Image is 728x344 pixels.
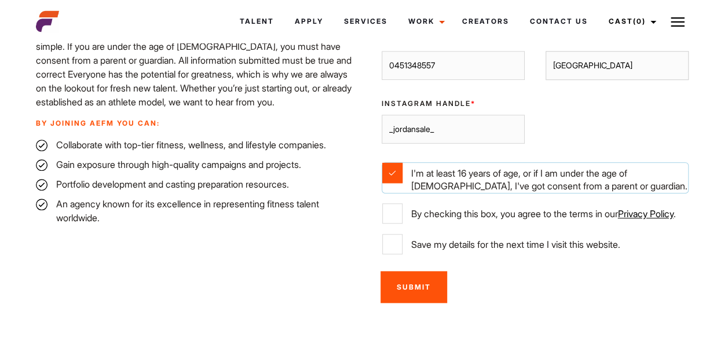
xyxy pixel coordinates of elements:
li: Gain exposure through high-quality campaigns and projects. [36,158,357,171]
span: (0) [633,17,646,25]
li: Collaborate with top-tier fitness, wellness, and lifestyle companies. [36,138,357,152]
label: I'm at least 16 years of age, or if I am under the age of [DEMOGRAPHIC_DATA], I've got consent fr... [382,163,688,192]
input: Submit [381,271,447,303]
a: Apply [284,6,334,37]
a: Services [334,6,398,37]
img: Burger icon [671,15,685,29]
input: By checking this box, you agree to the terms in ourPrivacy Policy. [382,203,403,224]
img: cropped-aefm-brand-fav-22-square.png [36,10,59,33]
p: Making the decision to start your fitness journey with AEFM International is simple. If you are u... [36,25,357,109]
a: Cast(0) [598,6,663,37]
input: I'm at least 16 years of age, or if I am under the age of [DEMOGRAPHIC_DATA], I've got consent fr... [382,163,403,183]
a: Privacy Policy [618,208,674,219]
a: Talent [229,6,284,37]
input: Save my details for the next time I visit this website. [382,234,403,254]
label: By checking this box, you agree to the terms in our . [382,203,688,224]
label: Instagram Handle [382,98,525,109]
li: Portfolio development and casting preparation resources. [36,177,357,191]
a: Contact Us [520,6,598,37]
li: An agency known for its excellence in representing fitness talent worldwide. [36,197,357,225]
a: Creators [452,6,520,37]
label: Save my details for the next time I visit this website. [382,234,688,254]
a: Work [398,6,452,37]
p: By joining AEFM you can: [36,118,357,129]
